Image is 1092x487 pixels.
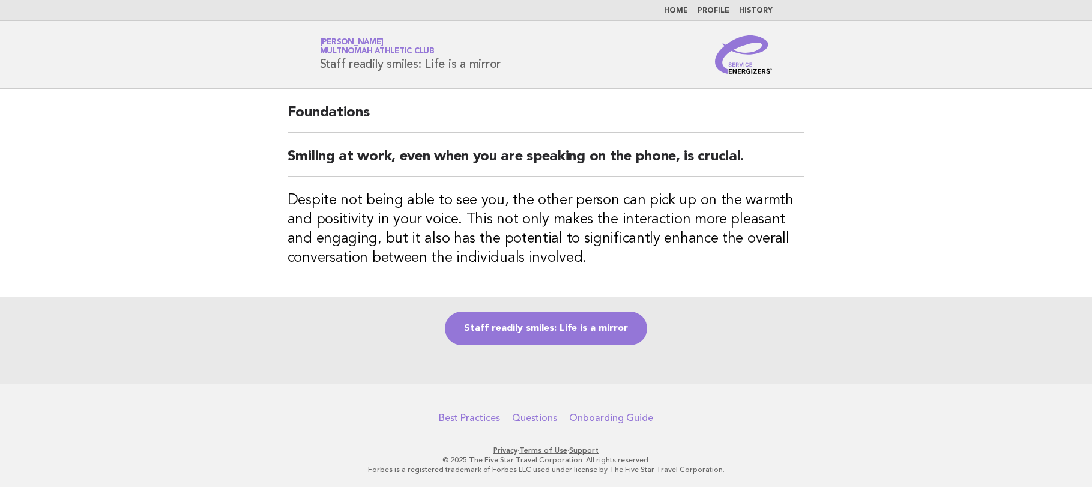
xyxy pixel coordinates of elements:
[288,191,805,268] h3: Despite not being able to see you, the other person can pick up on the warmth and positivity in y...
[569,446,599,455] a: Support
[179,446,914,455] p: · ·
[320,38,435,55] a: [PERSON_NAME]Multnomah Athletic Club
[288,147,805,177] h2: Smiling at work, even when you are speaking on the phone, is crucial.
[439,412,500,424] a: Best Practices
[569,412,653,424] a: Onboarding Guide
[288,103,805,133] h2: Foundations
[715,35,773,74] img: Service Energizers
[320,39,501,70] h1: Staff readily smiles: Life is a mirror
[739,7,773,14] a: History
[320,48,435,56] span: Multnomah Athletic Club
[445,312,647,345] a: Staff readily smiles: Life is a mirror
[493,446,517,455] a: Privacy
[519,446,567,455] a: Terms of Use
[512,412,557,424] a: Questions
[179,465,914,474] p: Forbes is a registered trademark of Forbes LLC used under license by The Five Star Travel Corpora...
[179,455,914,465] p: © 2025 The Five Star Travel Corporation. All rights reserved.
[664,7,688,14] a: Home
[698,7,729,14] a: Profile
